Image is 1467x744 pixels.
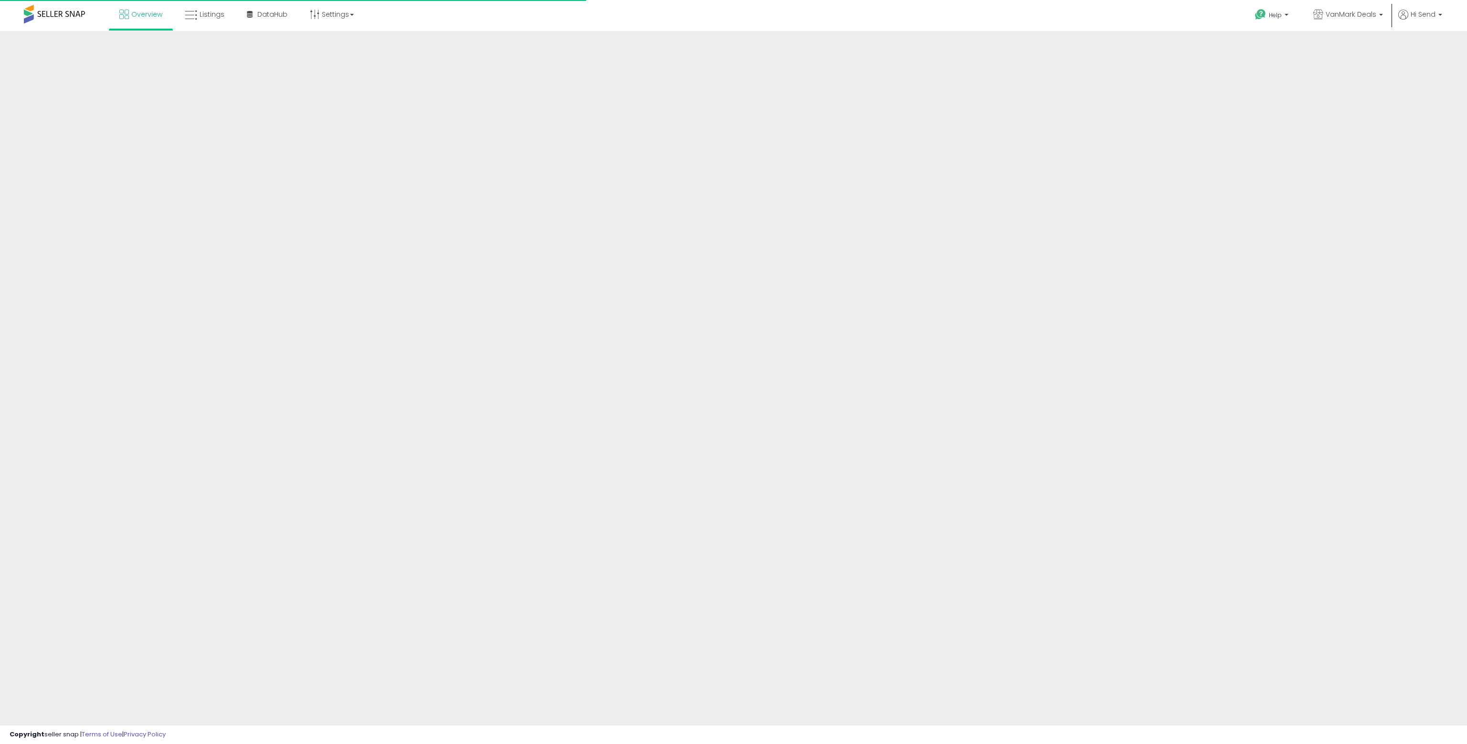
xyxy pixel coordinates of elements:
i: Get Help [1254,9,1266,21]
a: Hi Send [1398,10,1442,31]
span: Help [1269,11,1282,19]
a: Help [1247,1,1298,31]
span: VanMark Deals [1326,10,1376,19]
span: Hi Send [1411,10,1435,19]
span: Overview [131,10,162,19]
span: Listings [200,10,224,19]
span: DataHub [257,10,287,19]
